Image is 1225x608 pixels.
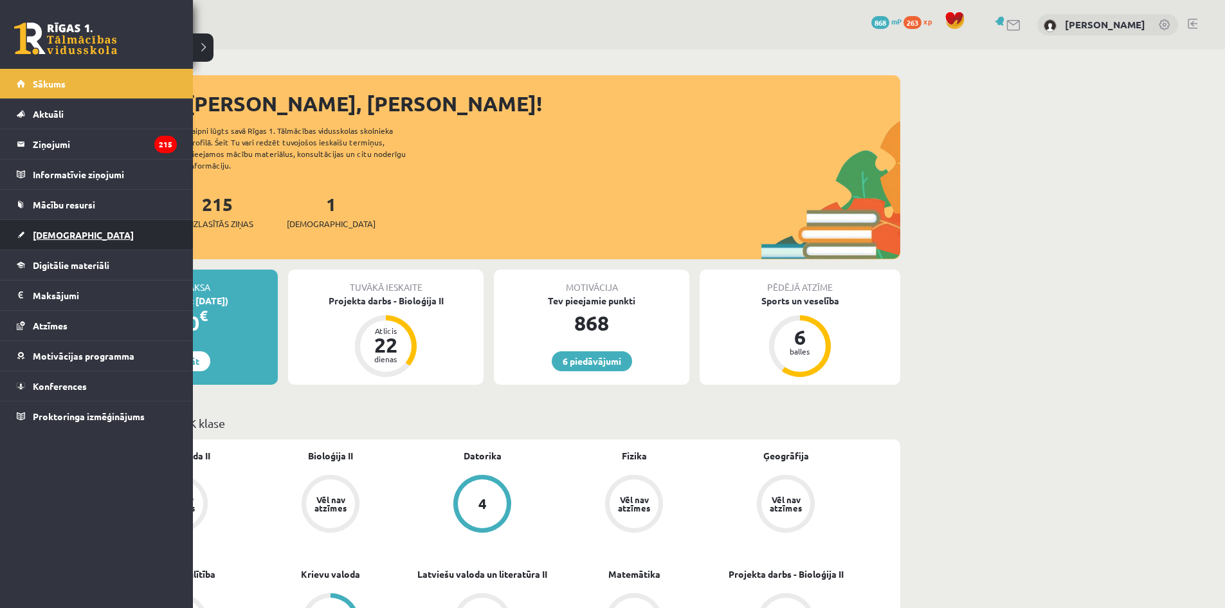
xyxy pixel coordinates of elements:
legend: Informatīvie ziņojumi [33,160,177,189]
a: Ziņojumi215 [17,129,177,159]
div: 868 [494,308,689,338]
div: dienas [367,355,405,363]
a: Ģeogrāfija [763,449,809,463]
span: Konferences [33,380,87,392]
a: Datorika [464,449,502,463]
div: Projekta darbs - Bioloģija II [288,294,484,308]
a: Proktoringa izmēģinājums [17,401,177,431]
a: 6 piedāvājumi [552,351,632,371]
span: [DEMOGRAPHIC_DATA] [33,229,134,241]
a: Konferences [17,371,177,401]
span: Proktoringa izmēģinājums [33,410,145,422]
legend: Maksājumi [33,281,177,310]
div: 6 [781,327,819,347]
span: Digitālie materiāli [33,259,109,271]
a: Vēl nav atzīmes [710,475,862,535]
a: Mācību resursi [17,190,177,219]
a: 4 [406,475,558,535]
div: Pēdējā atzīme [700,270,900,294]
div: balles [781,347,819,355]
div: Sports un veselība [700,294,900,308]
div: Vēl nav atzīmes [616,495,652,512]
a: Projekta darbs - Bioloģija II Atlicis 22 dienas [288,294,484,379]
div: Laipni lūgts savā Rīgas 1. Tālmācības vidusskolas skolnieka profilā. Šeit Tu vari redzēt tuvojošo... [188,125,428,171]
p: Mācību plāns 12.a2 JK klase [82,414,895,432]
a: [DEMOGRAPHIC_DATA] [17,220,177,250]
div: Motivācija [494,270,689,294]
a: Krievu valoda [301,567,360,581]
span: 263 [903,16,921,29]
i: 215 [154,136,177,153]
span: Mācību resursi [33,199,95,210]
a: Matemātika [608,567,660,581]
a: Fizika [622,449,647,463]
span: Aktuāli [33,108,64,120]
a: Maksājumi [17,281,177,310]
a: 263 xp [903,16,938,26]
span: Atzīmes [33,320,68,331]
a: 215Neizlasītās ziņas [181,192,253,230]
legend: Ziņojumi [33,129,177,159]
img: Jana Kristīne Vanaga [1044,19,1057,32]
a: Bioloģija II [308,449,353,463]
a: Motivācijas programma [17,341,177,371]
a: 868 mP [871,16,902,26]
span: Motivācijas programma [33,350,134,362]
div: Tev pieejamie punkti [494,294,689,308]
div: Atlicis [367,327,405,335]
a: Digitālie materiāli [17,250,177,280]
span: 868 [871,16,889,29]
div: 4 [478,497,487,511]
a: Vēl nav atzīmes [558,475,710,535]
a: Vēl nav atzīmes [255,475,406,535]
span: [DEMOGRAPHIC_DATA] [287,217,376,230]
a: Atzīmes [17,311,177,340]
a: 1[DEMOGRAPHIC_DATA] [287,192,376,230]
div: Vēl nav atzīmes [313,495,349,512]
div: Tuvākā ieskaite [288,270,484,294]
a: Rīgas 1. Tālmācības vidusskola [14,23,117,55]
a: Projekta darbs - Bioloģija II [729,567,844,581]
span: Sākums [33,78,66,89]
a: Sākums [17,69,177,98]
div: Vēl nav atzīmes [768,495,804,512]
div: [PERSON_NAME], [PERSON_NAME]! [186,88,900,119]
a: Informatīvie ziņojumi [17,160,177,189]
a: [PERSON_NAME] [1065,18,1145,31]
span: xp [923,16,932,26]
span: Neizlasītās ziņas [181,217,253,230]
a: Sports un veselība 6 balles [700,294,900,379]
span: € [199,306,208,325]
span: mP [891,16,902,26]
a: Aktuāli [17,99,177,129]
a: Latviešu valoda un literatūra II [417,567,547,581]
div: 22 [367,335,405,355]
